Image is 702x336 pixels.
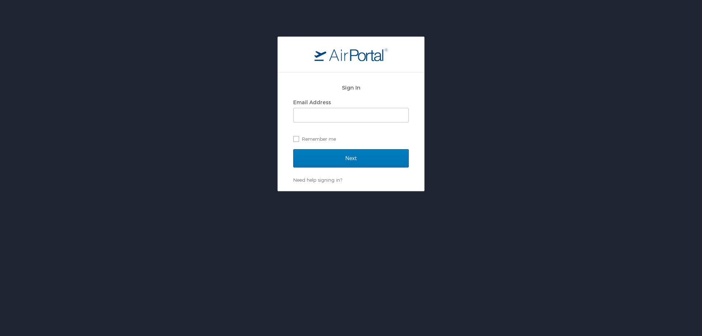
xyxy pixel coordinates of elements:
a: Need help signing in? [293,177,342,183]
label: Email Address [293,99,331,105]
h2: Sign In [293,83,409,92]
img: logo [314,48,388,61]
label: Remember me [293,133,409,144]
input: Next [293,149,409,167]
